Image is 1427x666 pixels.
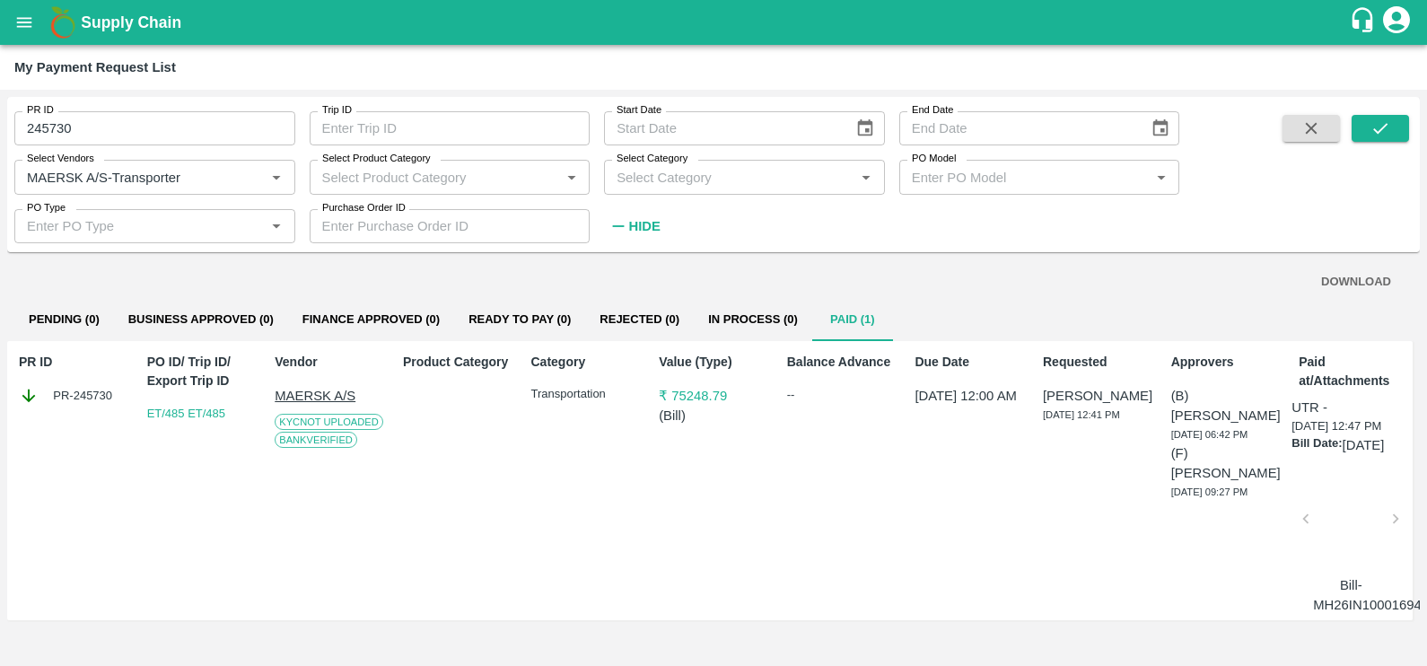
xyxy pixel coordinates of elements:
[604,111,841,145] input: Start Date
[1313,575,1388,616] p: Bill-MH26IN1000169464
[915,353,1024,372] p: Due Date
[275,432,357,448] span: Bank Verified
[1314,267,1398,298] button: DOWNLOAD
[609,165,850,188] input: Select Category
[14,111,295,145] input: Enter PR ID
[322,201,406,215] label: Purchase Order ID
[20,215,260,238] input: Enter PO Type
[14,56,176,79] div: My Payment Request List
[1143,111,1177,145] button: Choose date
[1150,165,1173,188] button: Open
[1349,6,1380,39] div: customer-support
[27,201,66,215] label: PO Type
[288,298,454,341] button: Finance Approved (0)
[1043,353,1152,372] p: Requested
[560,165,583,188] button: Open
[315,165,556,188] input: Select Product Category
[1291,435,1342,455] p: Bill Date:
[322,152,431,166] label: Select Product Category
[27,152,94,166] label: Select Vendors
[403,353,512,372] p: Product Category
[1380,4,1413,41] div: account of current user
[310,209,591,243] input: Enter Purchase Order ID
[659,406,768,425] p: ( Bill )
[1171,386,1281,426] p: (B) [PERSON_NAME]
[265,165,288,188] button: Open
[604,211,665,241] button: Hide
[912,103,953,118] label: End Date
[310,111,591,145] input: Enter Trip ID
[899,111,1136,145] input: End Date
[1171,353,1281,372] p: Approvers
[1171,443,1281,484] p: (F) [PERSON_NAME]
[905,165,1145,188] input: Enter PO Model
[585,298,694,341] button: Rejected (0)
[659,353,768,372] p: Value (Type)
[81,10,1349,35] a: Supply Chain
[628,219,660,233] strong: Hide
[27,103,54,118] label: PR ID
[19,386,128,406] div: PR-245730
[147,353,257,390] p: PO ID/ Trip ID/ Export Trip ID
[787,353,897,372] p: Balance Advance
[854,165,878,188] button: Open
[45,4,81,40] img: logo
[81,13,181,31] b: Supply Chain
[787,386,897,404] div: --
[20,165,237,188] input: Select Vendor
[531,386,641,403] p: Transportation
[275,353,384,372] p: Vendor
[617,152,687,166] label: Select Category
[812,298,893,341] button: Paid (1)
[322,103,352,118] label: Trip ID
[4,2,45,43] button: open drawer
[147,407,225,420] a: ET/485 ET/485
[19,353,128,372] p: PR ID
[114,298,288,341] button: Business Approved (0)
[659,386,768,406] p: ₹ 75248.79
[1043,386,1152,406] p: [PERSON_NAME]
[1043,409,1120,420] span: [DATE] 12:41 PM
[617,103,661,118] label: Start Date
[1299,353,1408,390] p: Paid at/Attachments
[848,111,882,145] button: Choose date
[694,298,812,341] button: In Process (0)
[14,298,114,341] button: Pending (0)
[912,152,957,166] label: PO Model
[1291,398,1408,616] div: [DATE] 12:47 PM
[1291,398,1327,417] p: UTR -
[531,353,641,372] p: Category
[1343,435,1385,455] p: [DATE]
[915,386,1024,406] p: [DATE] 12:00 AM
[1171,429,1248,440] span: [DATE] 06:42 PM
[454,298,585,341] button: Ready To Pay (0)
[1171,486,1248,497] span: [DATE] 09:27 PM
[265,215,288,238] button: Open
[275,414,382,430] span: KYC Not Uploaded
[275,386,384,406] p: MAERSK A/S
